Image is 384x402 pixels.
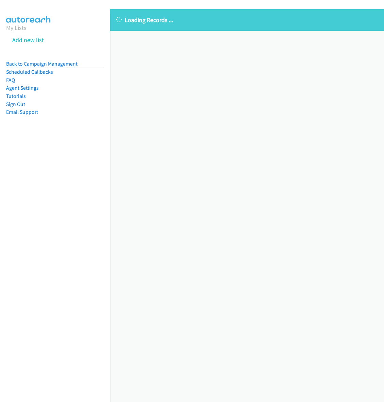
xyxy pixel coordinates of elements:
[6,93,26,99] a: Tutorials
[6,24,27,32] a: My Lists
[6,109,38,115] a: Email Support
[12,36,44,44] a: Add new list
[6,77,15,83] a: FAQ
[6,85,39,91] a: Agent Settings
[6,60,77,67] a: Back to Campaign Management
[6,69,53,75] a: Scheduled Callbacks
[116,15,378,24] p: Loading Records ...
[6,101,25,107] a: Sign Out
